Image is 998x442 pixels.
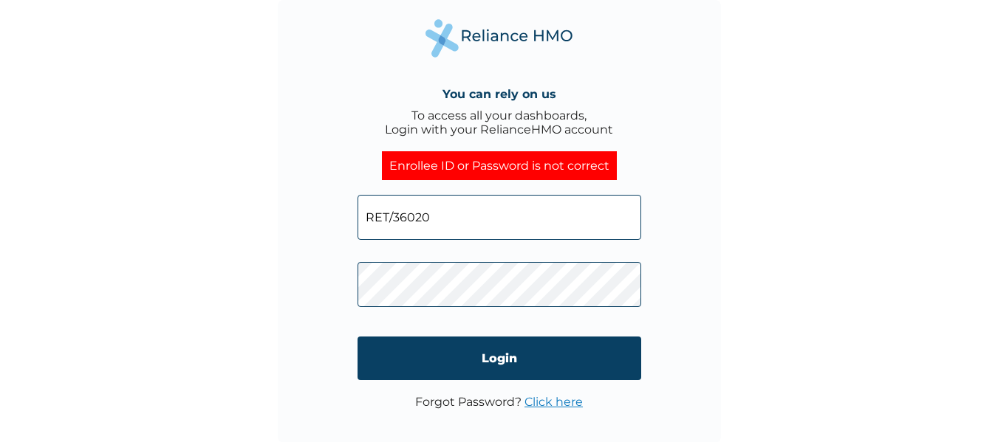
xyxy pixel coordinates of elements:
[442,87,556,101] h4: You can rely on us
[385,108,613,137] div: To access all your dashboards, Login with your RelianceHMO account
[358,336,641,380] input: Login
[524,395,583,409] a: Click here
[415,395,583,409] p: Forgot Password?
[382,151,617,180] div: Enrollee ID or Password is not correct
[425,19,573,57] img: Reliance Health's Logo
[358,195,641,240] input: Email address or HMO ID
